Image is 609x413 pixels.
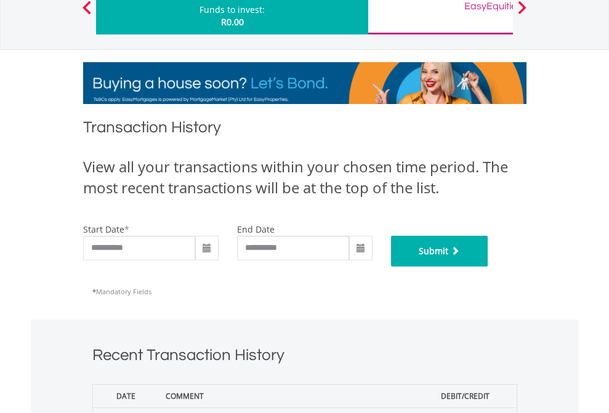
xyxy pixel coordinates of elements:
button: Previous [75,7,99,19]
h1: Transaction History [83,116,526,144]
div: View all your transactions within your chosen time period. The most recent transactions will be a... [83,156,526,199]
img: EasyMortage Promotion Banner [83,62,526,104]
th: Comment [159,384,414,407]
button: Submit [391,236,488,267]
th: Date [92,384,159,407]
label: end date [237,223,275,235]
h1: Recent Transaction History [92,344,517,372]
span: R0.00 [221,16,244,28]
span: Mandatory Fields [92,287,151,296]
button: Next [510,7,534,19]
th: Debit/Credit [414,384,517,407]
label: start date [83,223,124,235]
div: Funds to invest: [200,4,265,16]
